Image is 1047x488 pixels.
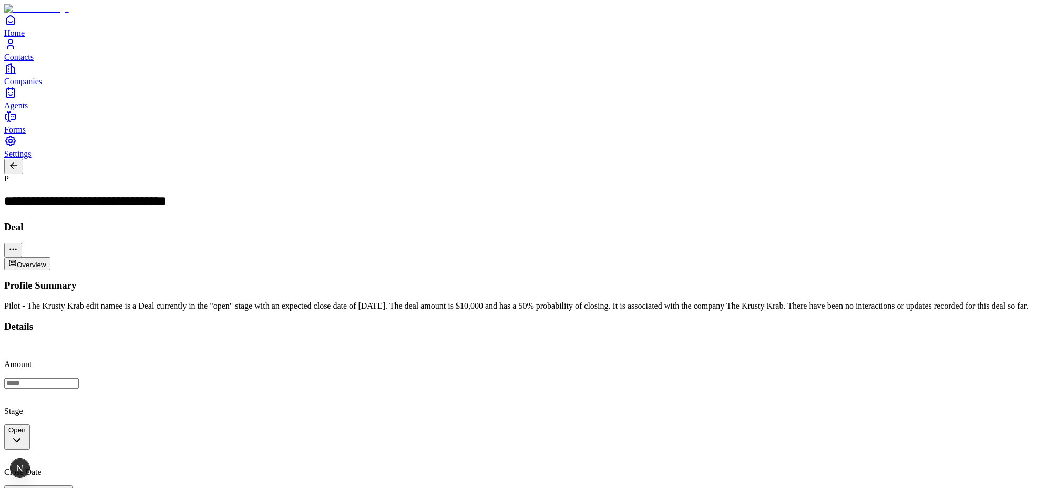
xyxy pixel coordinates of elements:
div: Pilot - The Krusty Krab edit namee is a Deal currently in the "open" stage with an expected close... [4,301,1043,311]
span: Forms [4,125,26,134]
span: Agents [4,101,28,110]
h3: Details [4,321,1043,332]
h3: Profile Summary [4,280,1043,291]
span: Companies [4,77,42,86]
p: Close Date [4,467,1043,477]
button: Overview [4,257,50,270]
a: Home [4,14,1043,37]
a: Settings [4,135,1043,158]
img: Item Brain Logo [4,4,69,14]
span: Home [4,28,25,37]
a: Forms [4,110,1043,134]
a: Companies [4,62,1043,86]
a: Contacts [4,38,1043,62]
h3: Deal [4,221,1043,233]
span: Settings [4,149,32,158]
p: Amount [4,360,1043,369]
span: Contacts [4,53,34,62]
a: Agents [4,86,1043,110]
p: Stage [4,406,1043,416]
button: More actions [4,243,22,257]
div: P [4,174,1043,184]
